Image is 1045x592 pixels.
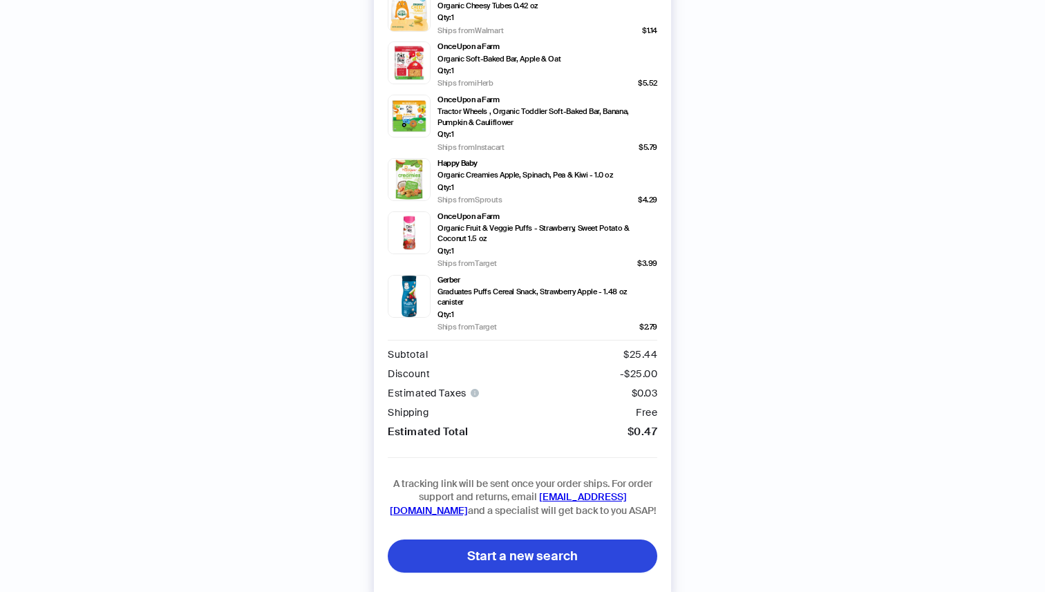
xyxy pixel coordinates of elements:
[437,66,453,76] span: Qty: 1
[388,540,657,573] button: Start a new search
[623,350,657,361] div: $ 25.44
[437,211,500,222] span: Once Upon a Farm
[437,95,500,105] span: Once Upon a Farm
[437,170,612,180] span: Organic Creamies Apple, Spinach, Pea & Kiwi - 1.0 oz
[437,1,538,11] span: Organic Cheesy Tubes 0.42 oz
[390,490,627,517] a: [EMAIL_ADDRESS][DOMAIN_NAME]
[437,223,630,245] span: Organic Fruit & Veggie Puffs - Strawberry, Sweet Potato & Coconut 1.5 oz
[437,287,632,308] span: Graduates Puffs Cereal Snack, Strawberry Apple - 1.48 oz canister
[388,427,469,438] div: Estimated Total
[437,275,460,285] span: Gerber
[437,25,503,36] span: Ships from Walmart
[388,350,428,361] div: Subtotal
[437,12,453,23] span: Qty: 1
[628,427,658,438] div: $ 0.47
[388,41,431,84] img: shopping
[437,246,453,256] span: Qty: 1
[638,78,657,88] span: $5.52
[437,41,500,52] span: Once Upon a Farm
[437,77,493,88] span: Ships from iHerb
[471,389,479,397] span: info-circle
[642,26,657,36] span: $1.14
[437,309,453,320] span: Qty: 1
[388,95,431,137] img: shopping
[437,194,502,205] span: Ships from Sprouts
[437,258,497,269] span: Ships from Target
[638,195,657,205] span: $4.29
[637,258,657,269] span: $3.99
[639,142,657,153] span: $5.79
[437,129,453,140] span: Qty: 1
[437,182,453,193] span: Qty: 1
[437,142,505,153] span: Ships from Instacart
[437,158,478,169] span: Happy Baby
[467,548,578,564] span: Start a new search
[437,106,632,128] span: Tractor Wheels , Organic Toddler Soft-Baked Bar, Banana, Pumpkin & Cauliflower
[437,321,497,332] span: Ships from Target
[639,322,657,332] span: $2.79
[388,158,431,201] img: shopping
[620,369,658,380] div: -$ 25.00
[388,369,430,380] div: Discount
[437,54,561,64] span: Organic Soft-Baked Bar, Apple & Oat
[388,211,431,254] img: shopping
[388,457,657,518] div: A tracking link will be sent once your order ships. For order support and returns, email and a sp...
[632,388,658,399] div: $ 0.03
[388,408,429,419] div: Shipping
[388,388,484,399] div: Estimated Taxes
[388,275,431,318] img: shopping
[636,408,657,419] div: Free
